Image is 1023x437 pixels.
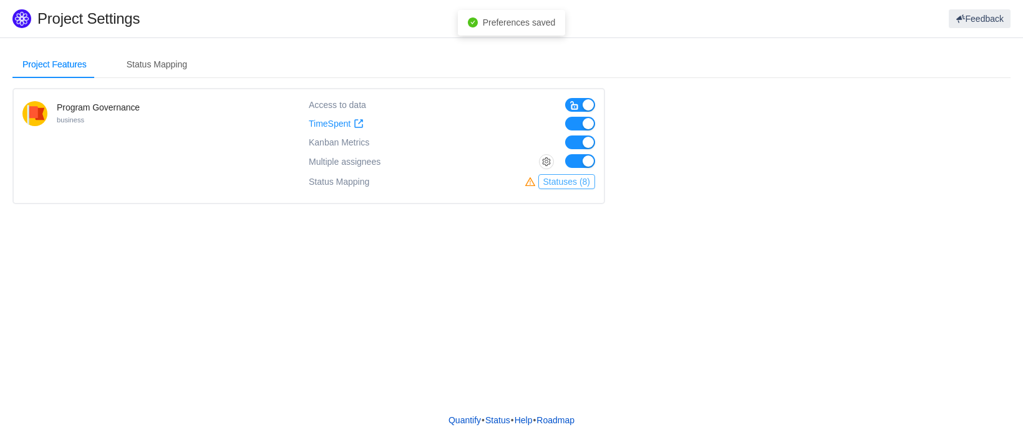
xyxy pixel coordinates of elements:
span: • [511,415,514,425]
a: Quantify [448,411,482,430]
span: • [482,415,485,425]
span: Multiple assignees [309,157,381,167]
div: Status Mapping [117,51,197,79]
div: Project Features [12,51,97,79]
div: Status Mapping [309,174,369,189]
a: Roadmap [536,411,575,430]
a: Status [485,411,511,430]
span: TimeSpent [309,119,351,129]
span: • [533,415,536,425]
button: icon: setting [539,154,554,169]
i: icon: warning [525,177,538,187]
a: Help [514,411,533,430]
span: Kanban Metrics [309,137,369,147]
span: Preferences saved [483,17,556,27]
img: Quantify [12,9,31,28]
i: icon: check-circle [468,17,478,27]
a: TimeSpent [309,119,364,129]
h4: Program Governance [57,101,140,114]
small: business [57,116,84,124]
div: Access to data [309,98,366,112]
button: Feedback [949,9,1011,28]
button: Statuses (8) [538,174,595,189]
img: 10417 [22,101,47,126]
h1: Project Settings [37,9,612,28]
